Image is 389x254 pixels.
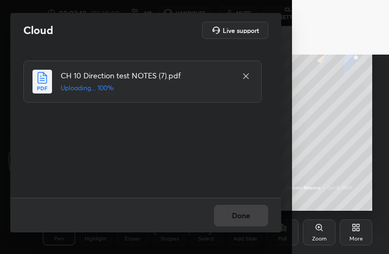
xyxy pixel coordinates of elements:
div: Zoom [312,236,327,242]
div: More [349,236,363,242]
h4: CH 10 Direction test NOTES (7).pdf [61,70,231,81]
h5: Uploading... 100% [61,83,231,93]
h5: Live support [223,27,259,34]
h2: Cloud [23,23,53,37]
